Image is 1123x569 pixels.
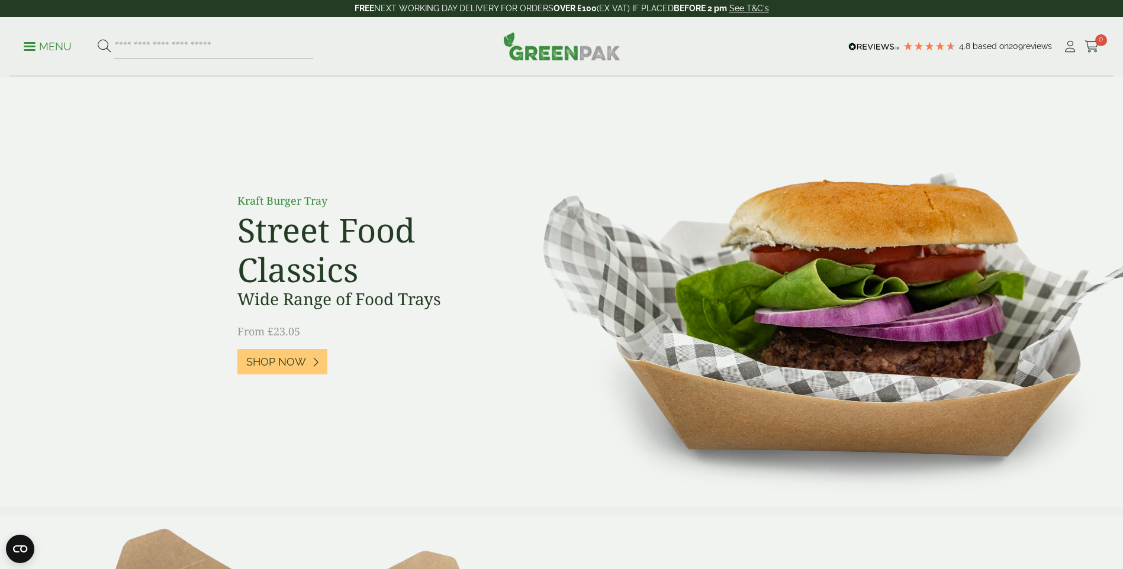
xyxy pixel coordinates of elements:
[1063,41,1077,53] i: My Account
[554,4,597,13] strong: OVER £100
[674,4,727,13] strong: BEFORE 2 pm
[959,41,973,51] span: 4.8
[506,77,1123,507] img: Street Food Classics
[1085,38,1099,56] a: 0
[6,535,34,563] button: Open CMP widget
[1085,41,1099,53] i: Cart
[1023,41,1052,51] span: reviews
[237,289,504,309] h3: Wide Range of Food Trays
[729,4,769,13] a: See T&C's
[237,193,504,209] p: Kraft Burger Tray
[237,210,504,289] h2: Street Food Classics
[355,4,374,13] strong: FREE
[903,41,956,51] div: 4.78 Stars
[24,40,72,51] a: Menu
[973,41,1009,51] span: Based on
[237,324,300,338] span: From £23.05
[24,40,72,54] p: Menu
[848,43,900,51] img: REVIEWS.io
[246,355,306,368] span: Shop Now
[503,32,620,60] img: GreenPak Supplies
[1095,34,1107,46] span: 0
[1009,41,1023,51] span: 209
[237,349,327,374] a: Shop Now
